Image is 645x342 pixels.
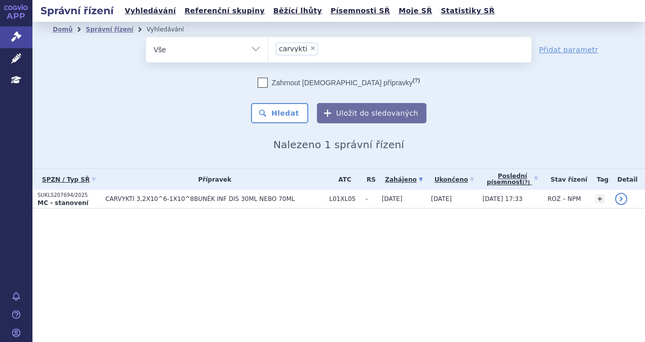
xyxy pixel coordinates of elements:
span: [DATE] 17:33 [483,195,523,202]
button: Hledat [251,103,308,123]
a: Správní řízení [86,26,133,33]
p: SUKLS207694/2025 [38,192,100,199]
a: Písemnosti SŘ [328,4,393,18]
span: - [366,195,377,202]
a: Přidat parametr [539,45,598,55]
a: Referenční skupiny [182,4,268,18]
abbr: (?) [522,180,530,186]
a: Běžící lhůty [270,4,325,18]
a: Statistiky SŘ [438,4,497,18]
span: [DATE] [382,195,403,202]
th: RS [361,169,377,190]
span: ROZ – NPM [548,195,581,202]
label: Zahrnout [DEMOGRAPHIC_DATA] přípravky [258,78,420,88]
span: L01XL05 [329,195,361,202]
a: Moje SŘ [396,4,435,18]
a: Domů [53,26,73,33]
a: Poslednípísemnost(?) [483,169,543,190]
th: Detail [610,169,645,190]
span: Nalezeno 1 správní řízení [273,139,404,151]
span: × [310,45,316,51]
th: ATC [324,169,361,190]
a: + [595,194,604,203]
a: detail [615,193,627,205]
th: Stav řízení [543,169,591,190]
span: [DATE] [431,195,452,202]
a: SPZN / Typ SŘ [38,173,100,187]
button: Uložit do sledovaných [317,103,426,123]
a: Vyhledávání [122,4,179,18]
abbr: (?) [413,77,420,84]
a: Ukončeno [431,173,478,187]
th: Tag [590,169,610,190]
input: carvykti [321,42,327,55]
h2: Správní řízení [32,4,122,18]
li: Vyhledávání [147,22,197,37]
th: Přípravek [100,169,325,190]
span: carvykti [279,45,307,52]
strong: MC - stanovení [38,199,88,207]
span: CARVYKTI 3,2X10^6-1X10^8BUNĚK INF DIS 30ML NEBO 70ML [105,195,325,202]
a: Zahájeno [382,173,426,187]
